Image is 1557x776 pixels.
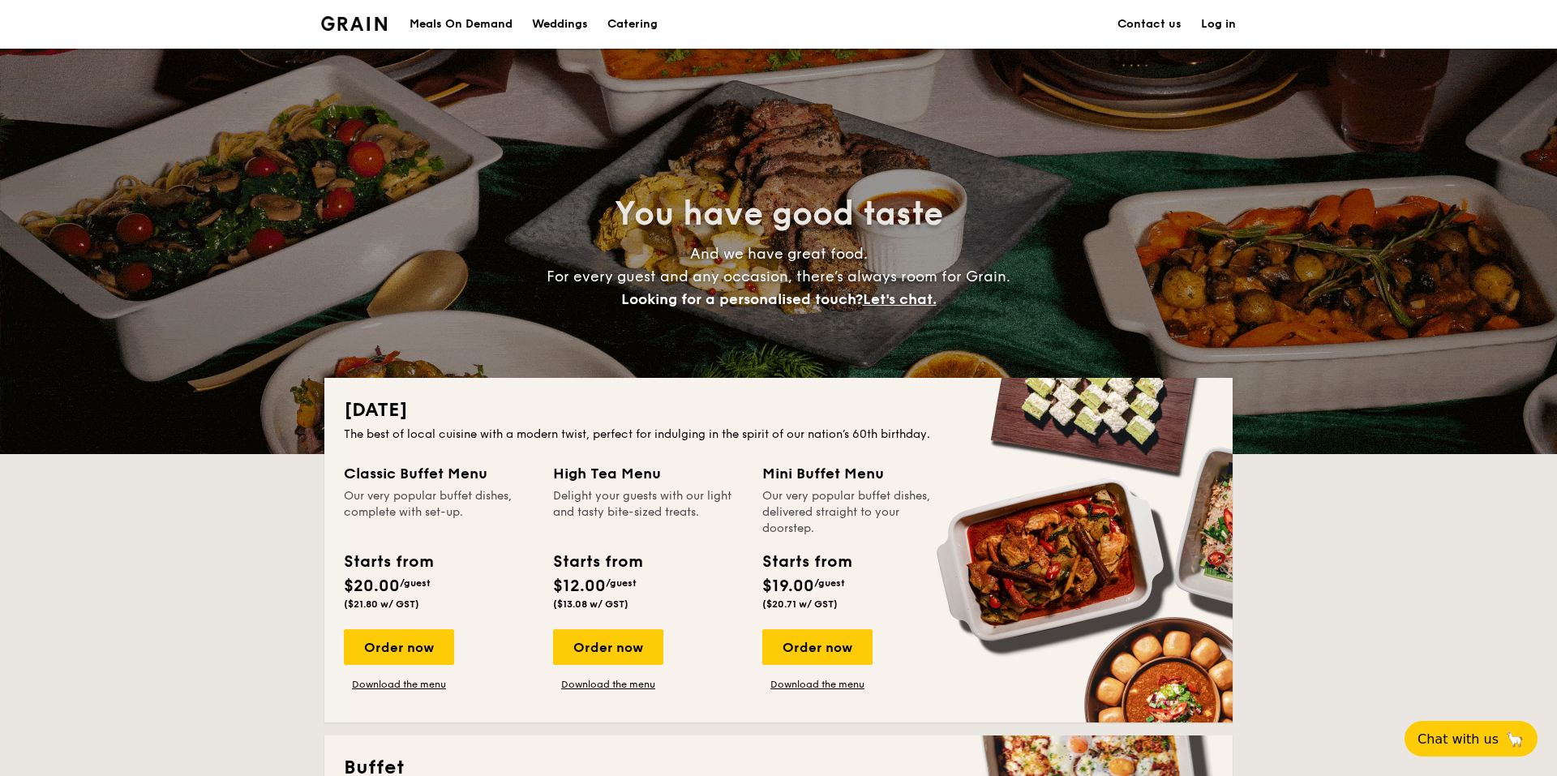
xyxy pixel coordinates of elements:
[762,629,873,665] div: Order now
[344,488,534,537] div: Our very popular buffet dishes, complete with set-up.
[400,577,431,589] span: /guest
[621,290,863,308] span: Looking for a personalised touch?
[321,16,387,31] a: Logotype
[553,462,743,485] div: High Tea Menu
[762,678,873,691] a: Download the menu
[762,598,838,610] span: ($20.71 w/ GST)
[553,678,663,691] a: Download the menu
[553,598,628,610] span: ($13.08 w/ GST)
[1405,721,1538,757] button: Chat with us🦙
[344,397,1213,423] h2: [DATE]
[553,629,663,665] div: Order now
[762,488,952,537] div: Our very popular buffet dishes, delivered straight to your doorstep.
[1505,730,1525,748] span: 🦙
[553,550,641,574] div: Starts from
[344,462,534,485] div: Classic Buffet Menu
[344,427,1213,443] div: The best of local cuisine with a modern twist, perfect for indulging in the spirit of our nation’...
[1418,731,1499,747] span: Chat with us
[762,462,952,485] div: Mini Buffet Menu
[762,550,851,574] div: Starts from
[762,577,814,596] span: $19.00
[814,577,845,589] span: /guest
[344,629,454,665] div: Order now
[553,577,606,596] span: $12.00
[344,598,419,610] span: ($21.80 w/ GST)
[344,678,454,691] a: Download the menu
[553,488,743,537] div: Delight your guests with our light and tasty bite-sized treats.
[606,577,637,589] span: /guest
[863,290,937,308] span: Let's chat.
[344,550,432,574] div: Starts from
[344,577,400,596] span: $20.00
[321,16,387,31] img: Grain
[547,245,1010,308] span: And we have great food. For every guest and any occasion, there’s always room for Grain.
[615,195,943,234] span: You have good taste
